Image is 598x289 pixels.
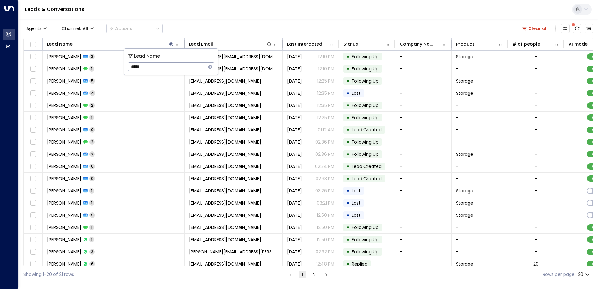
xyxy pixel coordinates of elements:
[287,139,302,145] span: Aug 11, 2025
[452,124,508,136] td: -
[535,188,537,194] div: -
[395,246,452,258] td: -
[535,163,537,170] div: -
[535,212,537,218] div: -
[29,102,37,109] span: Toggle select row
[189,163,261,170] span: jcambyoung@gmail.com
[47,102,81,109] span: Barry Young
[47,249,81,255] span: Gary Young
[89,249,95,254] span: 2
[106,24,163,33] button: Actions
[347,88,350,99] div: •
[317,114,334,121] p: 12:25 PM
[395,87,452,99] td: -
[452,136,508,148] td: -
[287,200,302,206] span: Jul 27, 2025
[452,234,508,246] td: -
[456,200,473,206] span: Storage
[89,176,95,181] span: 0
[134,53,160,60] span: Lead Name
[29,163,37,170] span: Toggle select row
[395,185,452,197] td: -
[352,139,378,145] span: Following Up
[29,236,37,244] span: Toggle select row
[395,124,452,136] td: -
[189,40,272,48] div: Lead Email
[352,102,378,109] span: Following Up
[347,210,350,221] div: •
[395,148,452,160] td: -
[395,209,452,221] td: -
[352,114,378,121] span: Following Up
[535,90,537,96] div: -
[456,53,473,60] span: Storage
[26,26,42,31] span: Agents
[89,139,95,144] span: 2
[89,164,95,169] span: 0
[47,261,81,267] span: Jan Younghusband
[395,258,452,270] td: -
[395,51,452,63] td: -
[59,24,96,33] button: Channel:All
[352,127,382,133] span: Lead Created
[456,40,498,48] div: Product
[47,224,81,231] span: Nyah Young
[287,188,302,194] span: Jul 27, 2025
[23,24,49,33] button: Agents
[189,212,261,218] span: nyahydt@icloud.com
[400,40,435,48] div: Company Name
[287,102,302,109] span: Sep 24, 2025
[347,185,350,196] div: •
[561,24,570,33] button: Customize
[189,261,261,267] span: jan@janyounghusband.com
[352,53,378,60] span: Following Up
[287,114,302,121] span: Sep 02, 2025
[347,234,350,245] div: •
[456,151,473,157] span: Storage
[89,188,94,193] span: 1
[287,212,302,218] span: Jul 20, 2025
[29,260,37,268] span: Toggle select row
[317,236,334,243] p: 12:50 PM
[29,65,37,73] span: Toggle select row
[347,198,350,208] div: •
[47,53,81,60] span: Ivan Young
[189,249,278,255] span: gary.young.gy5@gmail.com
[535,236,537,243] div: -
[47,139,81,145] span: Joanna Cambray-Young
[456,78,473,84] span: Storage
[29,138,37,146] span: Toggle select row
[29,89,37,97] span: Toggle select row
[400,40,441,48] div: Company Name
[347,259,350,269] div: •
[569,40,588,48] div: AI mode
[47,188,81,194] span: Crissu Youngs
[47,66,81,72] span: Ivan Young
[47,114,81,121] span: Rayna Young
[47,200,81,206] span: Dean Youngs
[395,112,452,124] td: -
[347,149,350,160] div: •
[456,188,473,194] span: Storage
[535,66,537,72] div: -
[347,51,350,62] div: •
[395,75,452,87] td: -
[47,78,81,84] span: Louise Young
[347,124,350,135] div: •
[352,188,361,194] span: Lost
[189,200,261,206] span: dyoungs@aol.com
[535,114,537,121] div: -
[189,224,261,231] span: nyahydt@icloud.com
[89,151,95,157] span: 3
[352,78,378,84] span: Following Up
[452,221,508,233] td: -
[47,90,81,96] span: Barry Young
[395,63,452,75] td: -
[287,151,302,157] span: Aug 09, 2025
[316,249,334,255] p: 02:32 PM
[287,40,322,48] div: Last Interacted
[352,212,361,218] span: Lost
[578,270,591,279] div: 20
[89,212,95,218] span: 5
[47,40,174,48] div: Lead Name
